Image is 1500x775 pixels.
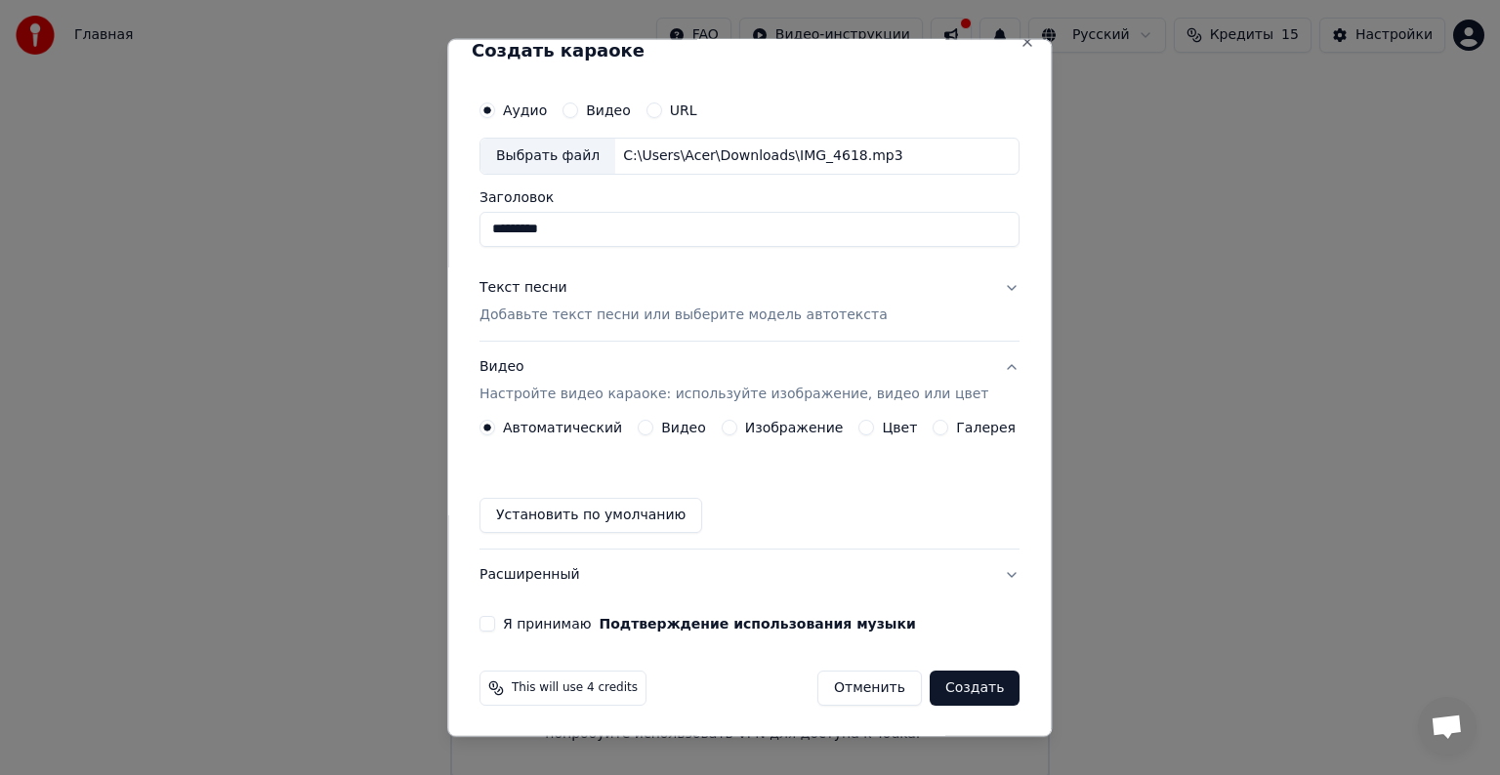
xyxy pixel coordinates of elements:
[503,617,916,631] label: Я принимаю
[670,103,697,117] label: URL
[930,671,1020,706] button: Создать
[472,42,1027,60] h2: Создать караоке
[479,278,567,298] div: Текст песни
[745,421,844,434] label: Изображение
[512,680,638,696] span: This will use 4 credits
[479,190,1020,204] label: Заголовок
[479,385,988,404] p: Настройте видео караоке: используйте изображение, видео или цвет
[479,306,888,325] p: Добавьте текст песни или выберите модель автотекста
[503,103,547,117] label: Аудио
[600,617,916,631] button: Я принимаю
[479,263,1020,341] button: Текст песниДобавьте текст песни или выберите модель автотекста
[957,421,1017,434] label: Галерея
[661,421,706,434] label: Видео
[586,103,631,117] label: Видео
[883,421,918,434] label: Цвет
[479,357,988,404] div: Видео
[480,139,615,174] div: Выбрать файл
[479,342,1020,420] button: ВидеоНастройте видео караоке: используйте изображение, видео или цвет
[479,420,1020,549] div: ВидеоНастройте видео караоке: используйте изображение, видео или цвет
[817,671,922,706] button: Отменить
[615,146,910,166] div: C:\Users\Acer\Downloads\IMG_4618.mp3
[503,421,622,434] label: Автоматический
[479,550,1020,600] button: Расширенный
[479,498,702,533] button: Установить по умолчанию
